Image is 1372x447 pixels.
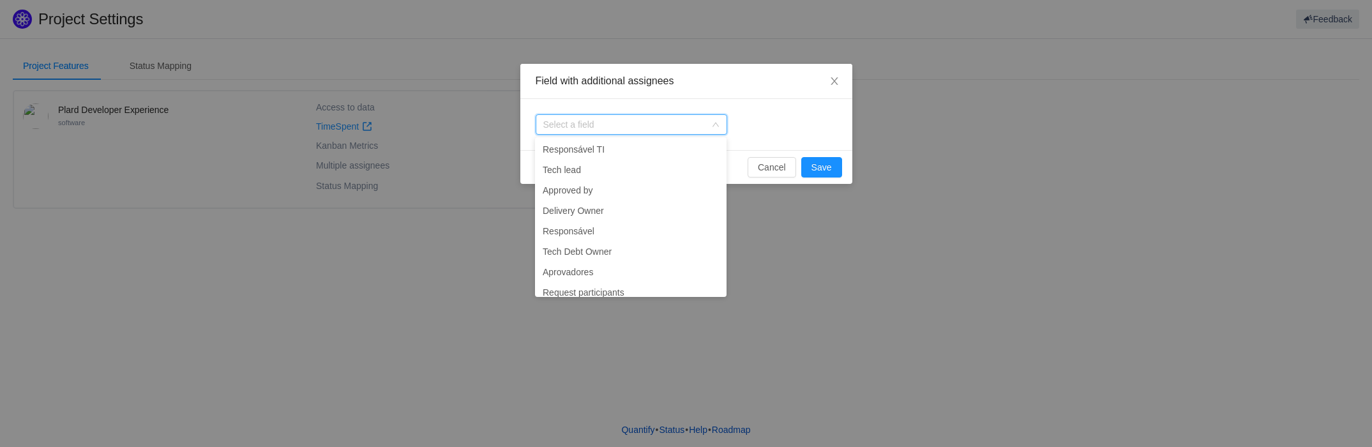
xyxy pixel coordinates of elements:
div: Field with additional assignees [536,74,837,88]
li: Responsável TI [535,139,727,160]
li: Aprovadores [535,262,727,282]
li: Approved by [535,180,727,201]
i: icon: close [829,76,840,86]
li: Tech lead [535,160,727,180]
button: Close [817,64,852,100]
li: Responsável [535,221,727,241]
i: icon: down [712,121,720,130]
li: Request participants [535,282,727,303]
button: Cancel [748,157,796,178]
li: Delivery Owner [535,201,727,221]
button: Save [801,157,842,178]
li: Tech Debt Owner [535,241,727,262]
